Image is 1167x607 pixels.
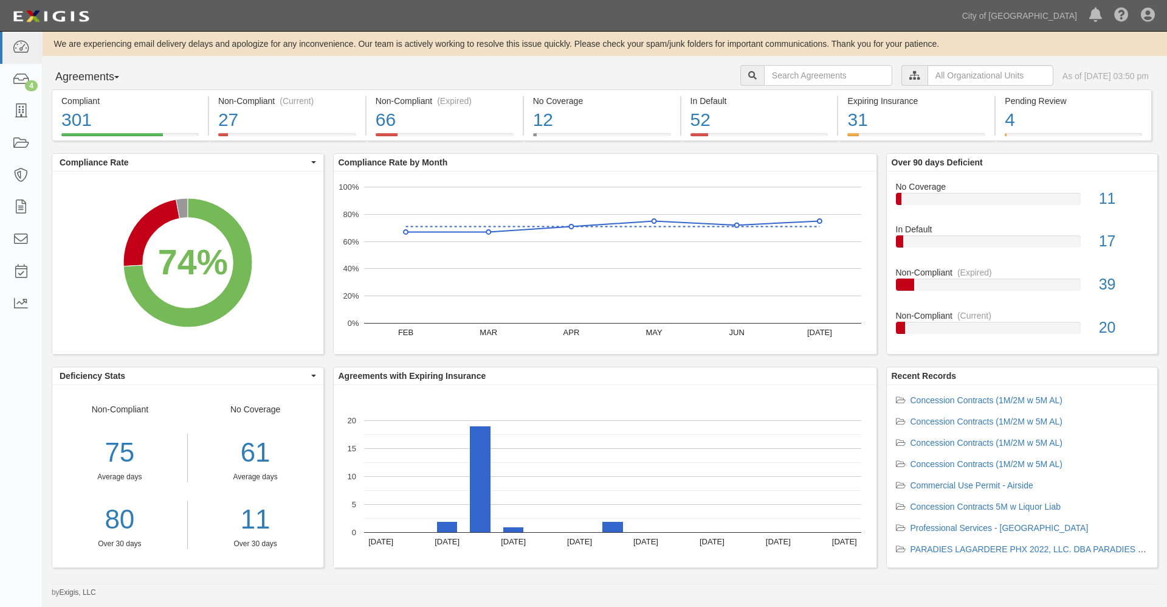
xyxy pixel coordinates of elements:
[52,154,323,171] button: Compliance Rate
[896,223,1149,266] a: In Default17
[218,95,356,107] div: Non-Compliant (Current)
[280,95,314,107] div: (Current)
[218,107,356,133] div: 27
[847,95,985,107] div: Expiring Insurance
[367,133,523,143] a: Non-Compliant(Expired)66
[9,5,93,27] img: logo-5460c22ac91f19d4615b14bd174203de0afe785f0fc80cf4dbbc73dc1793850b.png
[347,319,359,328] text: 0%
[764,65,892,86] input: Search Agreements
[52,403,188,549] div: Non-Compliant
[1090,231,1157,252] div: 17
[956,4,1083,28] a: City of [GEOGRAPHIC_DATA]
[928,65,1053,86] input: All Organizational Units
[911,395,1063,405] a: Concession Contracts (1M/2M w 5M AL)
[911,523,1089,533] a: Professional Services - [GEOGRAPHIC_DATA]
[343,264,359,273] text: 40%
[892,371,957,381] b: Recent Records
[911,417,1063,426] a: Concession Contracts (1M/2M w 5M AL)
[1090,274,1157,296] div: 39
[533,107,671,133] div: 12
[334,385,876,567] svg: A chart.
[339,371,486,381] b: Agreements with Expiring Insurance
[343,210,359,219] text: 80%
[699,537,724,546] text: [DATE]
[480,328,497,337] text: MAR
[343,291,359,300] text: 20%
[334,172,876,354] svg: A chart.
[896,310,1149,344] a: Non-Compliant(Current)20
[197,501,314,539] a: 11
[1005,107,1142,133] div: 4
[209,133,365,143] a: Non-Compliant(Current)27
[339,182,359,192] text: 100%
[376,107,514,133] div: 66
[765,537,790,546] text: [DATE]
[887,181,1158,193] div: No Coverage
[351,528,356,537] text: 0
[1090,188,1157,210] div: 11
[60,588,96,597] a: Exigis, LLC
[896,181,1149,224] a: No Coverage11
[896,266,1149,310] a: Non-Compliant(Expired)39
[1062,70,1149,82] div: As of [DATE] 03:50 pm
[681,133,838,143] a: In Default52
[197,539,314,549] div: Over 30 days
[437,95,472,107] div: (Expired)
[52,501,187,539] a: 80
[887,223,1158,235] div: In Default
[1005,95,1142,107] div: Pending Review
[343,237,359,246] text: 60%
[567,537,592,546] text: [DATE]
[911,480,1033,490] a: Commercial Use Permit - Airside
[347,472,356,481] text: 10
[911,438,1063,448] a: Concession Contracts (1M/2M w 5M AL)
[957,266,992,279] div: (Expired)
[892,158,983,167] b: Over 90 days Deficient
[52,367,323,384] button: Deficiency Stats
[158,237,228,287] div: 74%
[52,133,208,143] a: Compliant301
[61,107,199,133] div: 301
[690,107,828,133] div: 52
[376,95,514,107] div: Non-Compliant (Expired)
[729,328,744,337] text: JUN
[847,107,985,133] div: 31
[197,472,314,482] div: Average days
[52,588,96,598] small: by
[52,172,323,354] svg: A chart.
[339,158,448,167] b: Compliance Rate by Month
[838,133,994,143] a: Expiring Insurance31
[633,537,658,546] text: [DATE]
[435,537,460,546] text: [DATE]
[347,444,356,453] text: 15
[1114,9,1129,23] i: Help Center - Complianz
[52,65,143,89] button: Agreements
[533,95,671,107] div: No Coverage
[690,95,828,107] div: In Default
[645,328,663,337] text: MAY
[351,500,356,509] text: 5
[501,537,526,546] text: [DATE]
[807,328,831,337] text: [DATE]
[887,310,1158,322] div: Non-Compliant
[911,502,1061,512] a: Concession Contracts 5M w Liquor Liab
[60,156,308,168] span: Compliance Rate
[347,416,356,425] text: 20
[563,328,579,337] text: APR
[911,459,1063,469] a: Concession Contracts (1M/2M w 5M AL)
[1090,317,1157,339] div: 20
[957,310,991,322] div: (Current)
[831,537,856,546] text: [DATE]
[52,472,187,482] div: Average days
[524,133,680,143] a: No Coverage12
[188,403,323,549] div: No Coverage
[60,370,308,382] span: Deficiency Stats
[996,133,1152,143] a: Pending Review4
[43,38,1167,50] div: We are experiencing email delivery delays and apologize for any inconvenience. Our team is active...
[887,266,1158,279] div: Non-Compliant
[52,539,187,549] div: Over 30 days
